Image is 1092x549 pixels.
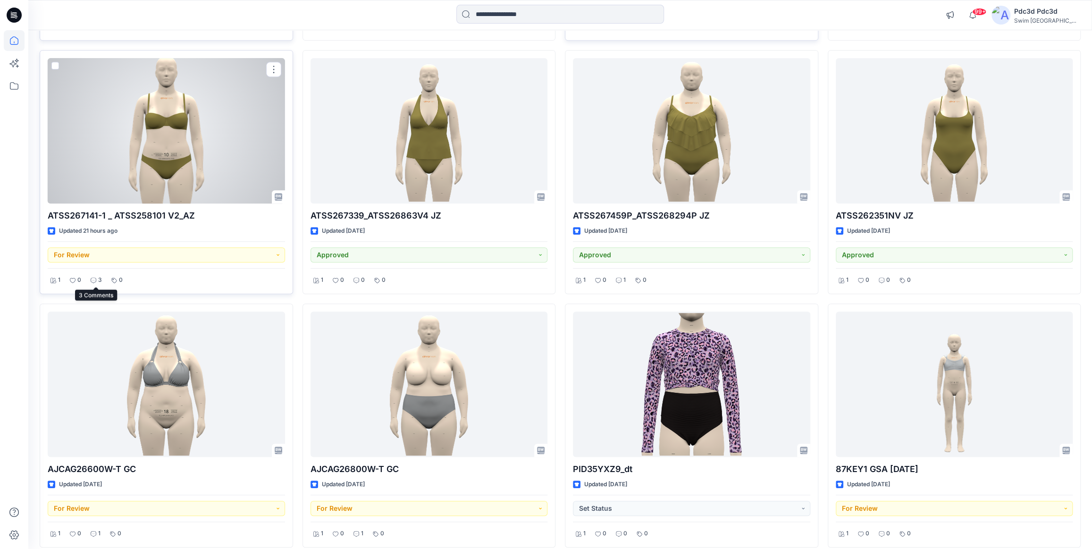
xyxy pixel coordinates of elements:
[846,529,848,539] p: 1
[58,275,60,285] p: 1
[972,8,986,16] span: 99+
[603,529,606,539] p: 0
[322,226,365,236] p: Updated [DATE]
[583,529,586,539] p: 1
[584,480,627,490] p: Updated [DATE]
[380,529,384,539] p: 0
[573,312,810,457] a: PID35YXZ9_dt
[865,275,869,285] p: 0
[98,529,101,539] p: 1
[623,275,626,285] p: 1
[119,275,123,285] p: 0
[321,529,323,539] p: 1
[311,463,548,476] p: AJCAG26800W-T GC
[847,480,890,490] p: Updated [DATE]
[623,529,627,539] p: 0
[1014,17,1080,24] div: Swim [GEOGRAPHIC_DATA]
[584,226,627,236] p: Updated [DATE]
[846,275,848,285] p: 1
[311,58,548,203] a: ATSS267339_ATSS26863V4 JZ
[77,275,81,285] p: 0
[573,463,810,476] p: PID35YXZ9_dt
[361,529,363,539] p: 1
[77,529,81,539] p: 0
[644,529,648,539] p: 0
[48,312,285,457] a: AJCAG26600W-T GC
[361,275,365,285] p: 0
[847,226,890,236] p: Updated [DATE]
[907,275,911,285] p: 0
[48,463,285,476] p: AJCAG26600W-T GC
[311,312,548,457] a: AJCAG26800W-T GC
[98,275,102,285] p: 3
[583,275,586,285] p: 1
[836,463,1073,476] p: 87KEY1 GSA [DATE]
[48,209,285,222] p: ATSS267141-1 _ ATSS258101 V2_AZ
[1014,6,1080,17] div: Pdc3d Pdc3d
[118,529,121,539] p: 0
[643,275,647,285] p: 0
[907,529,911,539] p: 0
[48,58,285,203] a: ATSS267141-1 _ ATSS258101 V2_AZ
[340,275,344,285] p: 0
[886,275,890,285] p: 0
[59,226,118,236] p: Updated 21 hours ago
[322,480,365,490] p: Updated [DATE]
[836,58,1073,203] a: ATSS262351NV JZ
[59,480,102,490] p: Updated [DATE]
[836,209,1073,222] p: ATSS262351NV JZ
[603,275,606,285] p: 0
[573,58,810,203] a: ATSS267459P_ATSS268294P JZ
[836,312,1073,457] a: 87KEY1 GSA 2025.8.7
[311,209,548,222] p: ATSS267339_ATSS26863V4 JZ
[58,529,60,539] p: 1
[573,209,810,222] p: ATSS267459P_ATSS268294P JZ
[991,6,1010,25] img: avatar
[321,275,323,285] p: 1
[340,529,344,539] p: 0
[865,529,869,539] p: 0
[886,529,890,539] p: 0
[382,275,386,285] p: 0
